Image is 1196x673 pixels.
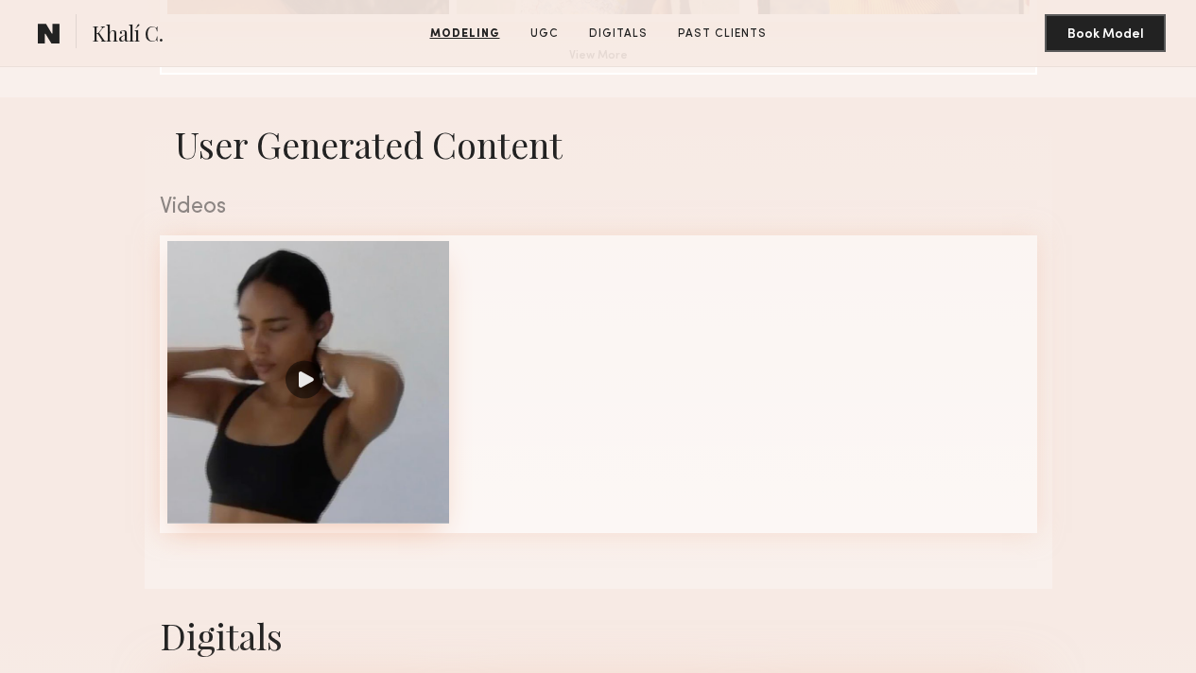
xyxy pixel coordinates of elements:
[581,26,655,43] a: Digitals
[670,26,774,43] a: Past Clients
[1045,14,1166,52] button: Book Model
[92,19,164,52] span: Khalí C.
[423,26,508,43] a: Modeling
[523,26,566,43] a: UGC
[145,120,1052,167] h1: User Generated Content
[160,197,1037,218] div: Videos
[160,612,1037,659] div: Digitals
[1045,25,1166,41] a: Book Model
